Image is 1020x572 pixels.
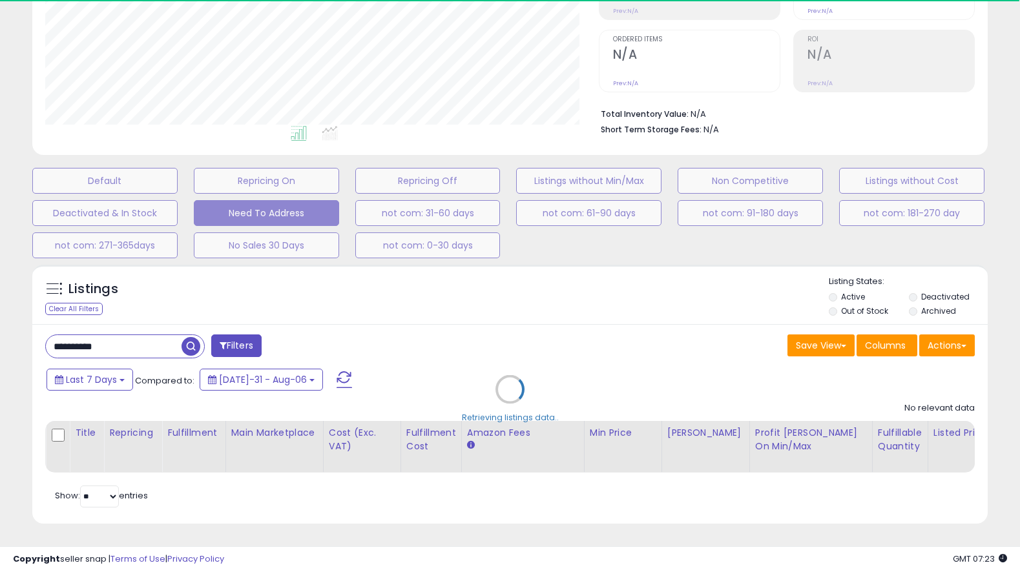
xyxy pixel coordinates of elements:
a: Terms of Use [110,553,165,565]
button: not com: 271-365days [32,232,178,258]
button: Listings without Min/Max [516,168,661,194]
b: Total Inventory Value: [601,108,689,119]
button: not com: 61-90 days [516,200,661,226]
button: not com: 31-60 days [355,200,501,226]
button: not com: 0-30 days [355,232,501,258]
small: Prev: N/A [807,79,833,87]
span: 2025-08-14 07:23 GMT [953,553,1007,565]
button: Deactivated & In Stock [32,200,178,226]
small: Prev: N/A [613,7,638,15]
strong: Copyright [13,553,60,565]
h2: N/A [613,47,780,65]
button: Need To Address [194,200,339,226]
span: N/A [703,123,719,136]
a: Privacy Policy [167,553,224,565]
b: Short Term Storage Fees: [601,124,702,135]
span: Ordered Items [613,36,780,43]
small: Prev: N/A [807,7,833,15]
div: seller snap | | [13,553,224,566]
small: Prev: N/A [613,79,638,87]
li: N/A [601,105,965,121]
button: Repricing On [194,168,339,194]
h2: N/A [807,47,974,65]
div: Retrieving listings data.. [462,412,559,424]
button: not com: 181-270 day [839,200,984,226]
span: ROI [807,36,974,43]
button: Repricing Off [355,168,501,194]
button: Listings without Cost [839,168,984,194]
button: Default [32,168,178,194]
button: Non Competitive [678,168,823,194]
button: No Sales 30 Days [194,232,339,258]
button: not com: 91-180 days [678,200,823,226]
